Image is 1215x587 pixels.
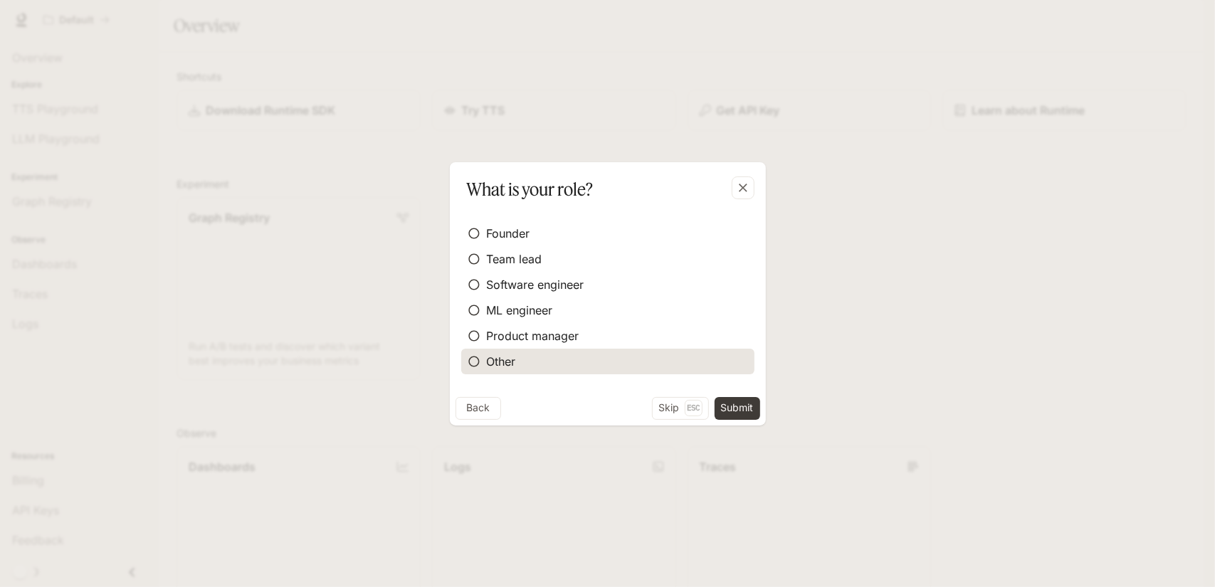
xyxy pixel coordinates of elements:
[487,250,542,268] span: Team lead
[487,353,516,370] span: Other
[487,327,579,344] span: Product manager
[487,302,553,319] span: ML engineer
[467,176,594,202] p: What is your role?
[715,397,760,420] button: Submit
[456,397,501,420] button: Back
[487,276,584,293] span: Software engineer
[652,397,709,420] button: SkipEsc
[685,400,703,416] p: Esc
[487,225,530,242] span: Founder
